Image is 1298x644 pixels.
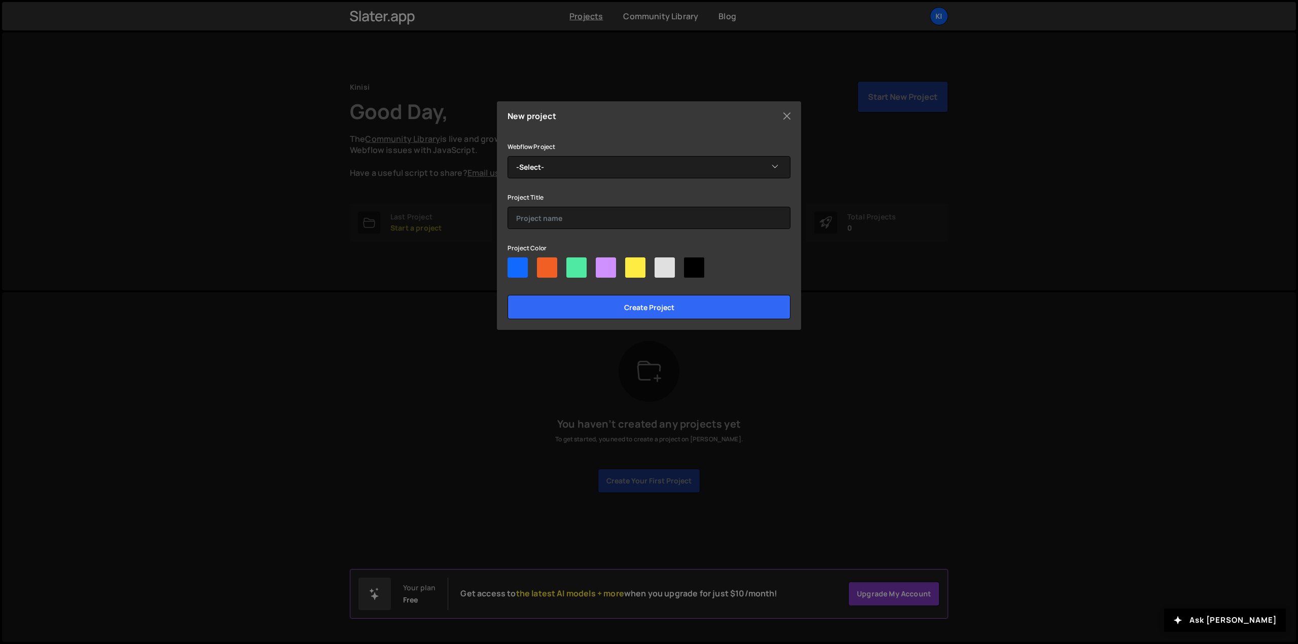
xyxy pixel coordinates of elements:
button: Ask [PERSON_NAME] [1164,609,1286,632]
button: Close [779,108,795,124]
label: Project Title [508,193,544,203]
label: Webflow Project [508,142,555,152]
input: Project name [508,207,790,229]
label: Project Color [508,243,547,253]
input: Create project [508,295,790,319]
h5: New project [508,112,556,120]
